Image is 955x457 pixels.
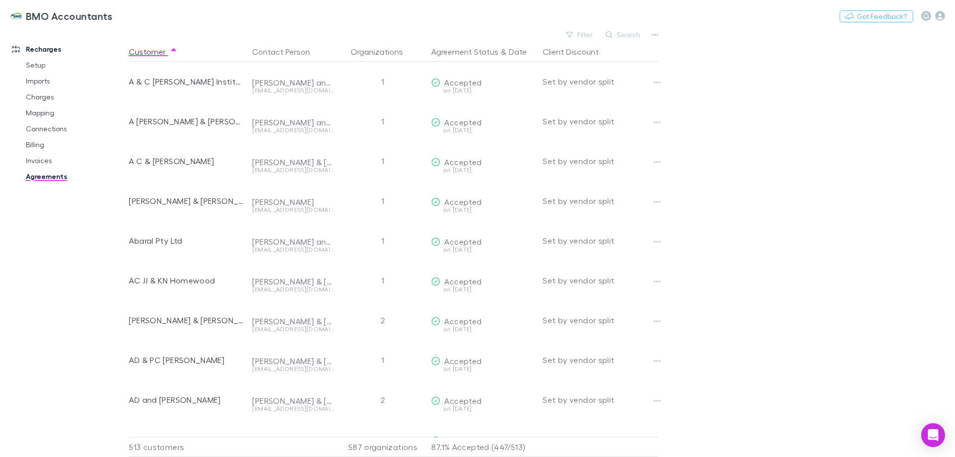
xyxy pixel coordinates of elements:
span: Accepted [444,356,481,366]
div: Set by vendor split [543,261,658,300]
div: on [DATE] [431,286,535,292]
div: A C & [PERSON_NAME] [129,141,244,181]
div: [PERSON_NAME] & [PERSON_NAME] [252,396,334,406]
div: [EMAIL_ADDRESS][DOMAIN_NAME] [252,406,334,412]
div: & [431,42,535,62]
div: [EMAIL_ADDRESS][DOMAIN_NAME] [252,247,334,253]
a: BMO Accountants [4,4,119,28]
div: on [DATE] [431,167,535,173]
div: [EMAIL_ADDRESS][DOMAIN_NAME] [252,127,334,133]
div: on [DATE] [431,366,535,372]
span: Accepted [444,276,481,286]
div: Set by vendor split [543,380,658,420]
span: Accepted [444,78,481,87]
div: [PERSON_NAME] [252,197,334,207]
div: Abaral Pty Ltd [129,221,244,261]
div: [EMAIL_ADDRESS][DOMAIN_NAME] [252,286,334,292]
div: AC JJ & KN Homewood [129,261,244,300]
span: Accepted [444,316,481,326]
div: 1 [338,62,427,101]
img: BMO Accountants's Logo [10,10,22,22]
div: 1 [338,141,427,181]
div: 2 [338,380,427,420]
a: Imports [16,73,134,89]
div: on [DATE] [431,326,535,332]
div: [PERSON_NAME] & [PERSON_NAME] [129,181,244,221]
button: Agreement Status [431,42,498,62]
button: Got Feedback? [840,10,913,22]
div: A & C [PERSON_NAME] Institute of Biochemic Medicine [129,62,244,101]
div: 513 customers [129,437,248,457]
h3: BMO Accountants [26,10,113,22]
a: Connections [16,121,134,137]
div: [PERSON_NAME] & [PERSON_NAME] [252,356,334,366]
div: [PERSON_NAME] & [PERSON_NAME] [252,157,334,167]
div: [PERSON_NAME] and [PERSON_NAME] [252,78,334,88]
button: Organizations [351,42,415,62]
span: Accepted [444,237,481,246]
div: [EMAIL_ADDRESS][DOMAIN_NAME] [252,167,334,173]
div: Set by vendor split [543,300,658,340]
div: on [DATE] [431,406,535,412]
div: Set by vendor split [543,62,658,101]
div: Set by vendor split [543,101,658,141]
div: 1 [338,340,427,380]
a: Invoices [16,153,134,169]
div: A [PERSON_NAME] & [PERSON_NAME] [129,101,244,141]
a: Mapping [16,105,134,121]
span: Accepted [444,197,481,206]
a: Recharges [2,41,134,57]
button: Customer [129,42,178,62]
div: Set by vendor split [543,340,658,380]
button: Client Discount [543,42,611,62]
div: on [DATE] [431,207,535,213]
div: [PERSON_NAME] & [PERSON_NAME] [252,316,334,326]
div: AD & PC [PERSON_NAME] [129,340,244,380]
div: [PERSON_NAME] and [PERSON_NAME] [252,117,334,127]
button: Contact Person [252,42,322,62]
div: [EMAIL_ADDRESS][DOMAIN_NAME] [252,366,334,372]
div: [PERSON_NAME] & [PERSON_NAME] [252,276,334,286]
a: Agreements [16,169,134,184]
span: Accepted [444,396,481,405]
span: Accepted [444,117,481,127]
div: 1 [338,221,427,261]
button: Search [601,29,646,41]
p: 87.1% Accepted (447/513) [431,438,535,457]
div: on [DATE] [431,127,535,133]
div: [PERSON_NAME] and [PERSON_NAME] [252,436,334,446]
div: 1 [338,181,427,221]
div: Set by vendor split [543,181,658,221]
div: Open Intercom Messenger [921,423,945,447]
a: Billing [16,137,134,153]
span: Accepted [444,157,481,167]
div: [PERSON_NAME] & [PERSON_NAME] Family Trust [129,300,244,340]
a: Setup [16,57,134,73]
div: [PERSON_NAME] and [PERSON_NAME] [252,237,334,247]
div: AD and [PERSON_NAME] [129,380,244,420]
button: Filter [561,29,599,41]
div: 1 [338,101,427,141]
div: [EMAIL_ADDRESS][DOMAIN_NAME] [252,326,334,332]
div: [EMAIL_ADDRESS][DOMAIN_NAME] [252,207,334,213]
a: Charges [16,89,134,105]
span: Accepted [444,436,481,445]
div: 1 [338,261,427,300]
div: 587 organizations [338,437,427,457]
div: 2 [338,300,427,340]
div: [EMAIL_ADDRESS][DOMAIN_NAME] [252,88,334,93]
button: Date [509,42,527,62]
div: on [DATE] [431,247,535,253]
div: on [DATE] [431,88,535,93]
div: Set by vendor split [543,221,658,261]
div: Set by vendor split [543,141,658,181]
